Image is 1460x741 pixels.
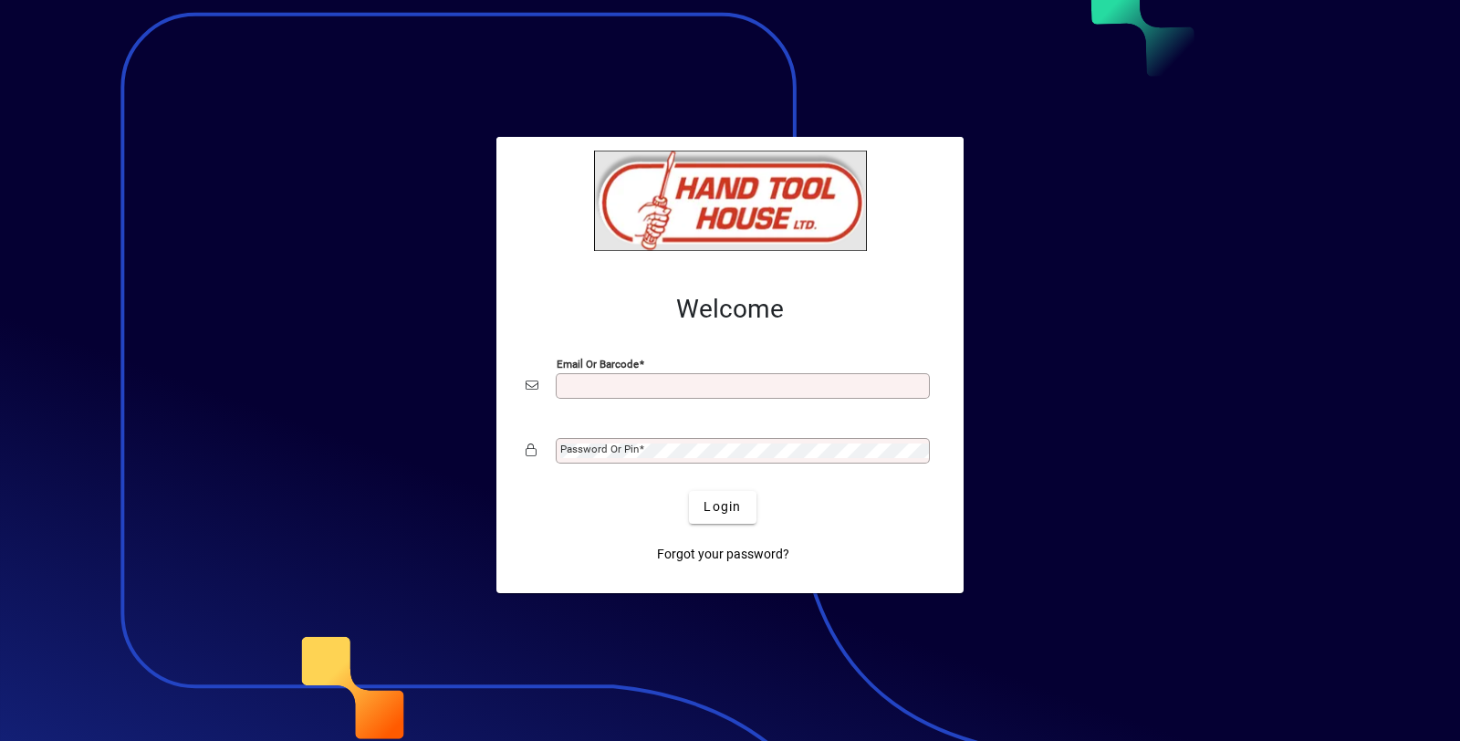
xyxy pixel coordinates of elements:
[560,443,639,455] mat-label: Password or Pin
[657,545,789,564] span: Forgot your password?
[650,538,797,571] a: Forgot your password?
[704,497,741,517] span: Login
[526,294,934,325] h2: Welcome
[689,491,756,524] button: Login
[557,357,639,370] mat-label: Email or Barcode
